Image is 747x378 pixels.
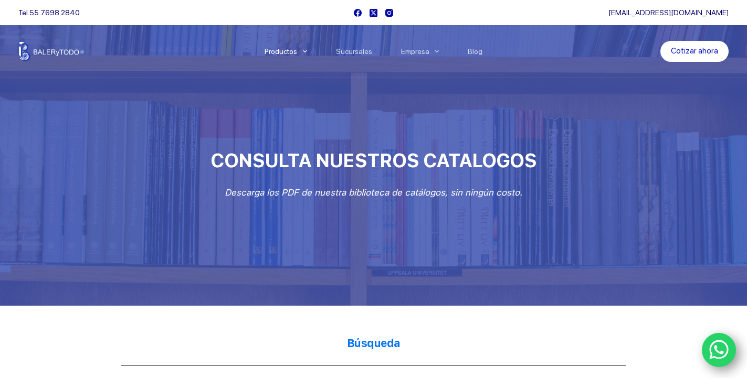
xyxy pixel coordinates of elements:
a: 55 7698 2840 [29,8,80,17]
a: Instagram [385,9,393,17]
span: CONSULTA NUESTROS CATALOGOS [211,149,536,172]
a: [EMAIL_ADDRESS][DOMAIN_NAME] [608,8,729,17]
a: WhatsApp [702,333,737,368]
a: Facebook [354,9,362,17]
img: Balerytodo [18,41,84,61]
a: Cotizar ahora [660,41,729,62]
a: X (Twitter) [370,9,377,17]
span: Tel. [18,8,80,17]
strong: Búsqueda [347,337,401,350]
em: Descarga los PDF de nuestra biblioteca de catálogos, sin ningún costo. [225,187,522,198]
nav: Menu Principal [250,25,497,78]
